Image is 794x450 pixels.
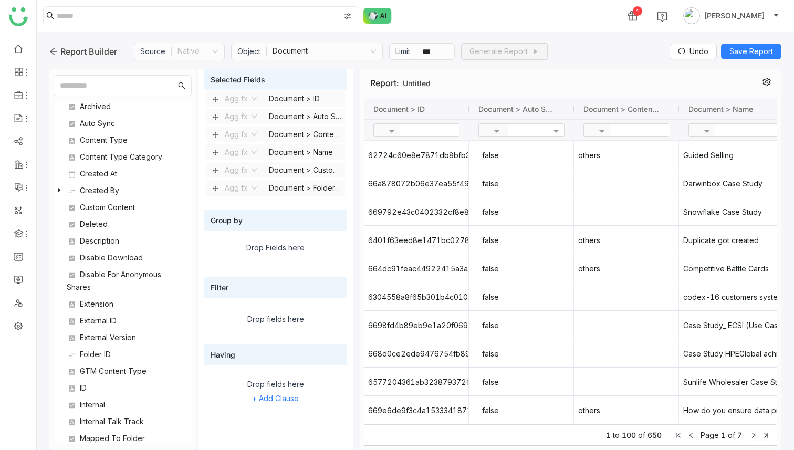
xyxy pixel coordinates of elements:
[67,268,178,294] div: Disable For Anonymous Shares
[67,315,178,327] div: External ID
[62,168,186,180] nz-tree-node-title: Created At
[657,12,667,22] img: help.svg
[263,109,341,124] div: Document > Auto Sync
[62,298,186,310] nz-tree-node-title: Extension
[208,315,343,323] div: Drop fields here
[364,283,468,311] div: 6304558a8f65b301b4c0107b
[689,46,708,57] span: Undo
[683,7,700,24] img: avatar
[343,12,352,20] img: search-type.svg
[67,218,178,231] div: Deleted
[204,344,347,365] div: Having
[67,382,178,394] div: ID
[681,7,781,24] button: [PERSON_NAME]
[478,311,565,339] div: false
[670,44,717,59] button: Undo
[461,43,548,60] button: Generate Report
[204,277,347,298] div: Filter
[263,162,341,178] div: Document > Custom Content
[67,432,178,445] div: Mapped To Folder
[62,151,186,163] nz-tree-node-title: Content Type Category
[478,255,565,282] div: false
[67,134,178,146] div: Content Type
[67,168,178,180] div: Created At
[364,170,468,197] div: 66a878072b06e37ea55f4962
[364,396,468,424] div: 669e6de9f3c4a15333418711
[638,431,645,439] span: of
[67,348,178,361] div: Folder ID
[721,44,781,59] button: Save Report
[67,184,178,197] div: Created By
[574,141,678,169] div: others
[49,45,117,58] div: Report Builder
[364,226,468,254] div: 6401f63eed8e1471bc02789a
[140,46,172,57] div: Source
[728,431,735,439] span: of
[67,151,178,163] div: Content Type Category
[647,431,662,439] span: 650
[67,100,178,113] div: Archived
[478,396,565,424] div: false
[62,365,186,378] nz-tree-node-title: GTM Content Type
[370,78,399,88] span: Report:
[583,104,661,113] span: Document > Content Type Category
[613,431,620,439] span: to
[701,431,719,439] span: Page
[67,117,178,130] div: Auto Sync
[204,69,347,90] div: Selected Fields
[606,431,611,439] span: 1
[62,348,186,361] nz-tree-node-title: Folder ID
[574,255,678,282] div: others
[574,396,678,424] div: others
[364,141,468,169] div: 62724c60e8e7871db8bfb347
[729,46,773,57] span: Save Report
[62,184,186,197] nz-tree-node-title: Created By
[67,399,178,411] div: Internal
[364,255,468,282] div: 664dc91feac44922415a3a7b
[478,340,565,368] div: false
[395,46,416,57] div: Limit
[9,7,28,26] img: logo
[177,43,218,60] nz-select-item: Native
[62,235,186,247] nz-tree-node-title: Description
[478,198,565,226] div: false
[478,368,565,396] div: false
[364,368,468,396] div: 6577204361ab323879372639
[67,235,178,247] div: Description
[62,201,186,214] nz-tree-node-title: Custom Content
[364,311,468,339] div: 6698fd4b89eb9e1a20f069bb
[62,399,186,411] nz-tree-node-title: Internal
[263,91,341,107] div: Document > ID
[263,180,341,196] div: Document > Folder ID
[67,331,178,344] div: External Version
[67,252,178,264] div: Disable Download
[273,43,377,60] nz-select-item: Document
[62,134,186,146] nz-tree-node-title: Content Type
[364,340,468,368] div: 668d0ce2ede9476754fb891c
[403,79,431,88] label: Untitled
[62,432,186,445] nz-tree-node-title: Mapped To Folder
[263,144,341,160] div: Document > Name
[252,391,299,406] span: + Add Clause
[62,100,186,113] nz-tree-node-title: Archived
[478,141,565,169] div: false
[67,365,178,378] div: GTM Content Type
[62,252,186,264] nz-tree-node-title: Disable Download
[737,431,742,439] span: 7
[246,243,305,252] div: Drop Fields here
[67,298,178,310] div: Extension
[62,315,186,327] nz-tree-node-title: External ID
[373,104,425,113] span: Document > ID
[62,218,186,231] nz-tree-node-title: Deleted
[363,8,392,24] img: ask-buddy-normal.svg
[633,6,642,16] div: 1
[622,431,636,439] span: 100
[688,104,753,113] span: Document > Name
[206,379,345,390] div: Drop fields here
[478,226,565,254] div: false
[67,201,178,214] div: Custom Content
[478,170,565,197] div: false
[364,198,468,226] div: 669792e43c0402332cf8e836
[62,268,186,294] nz-tree-node-title: Disable For Anonymous Shares
[704,10,765,22] span: [PERSON_NAME]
